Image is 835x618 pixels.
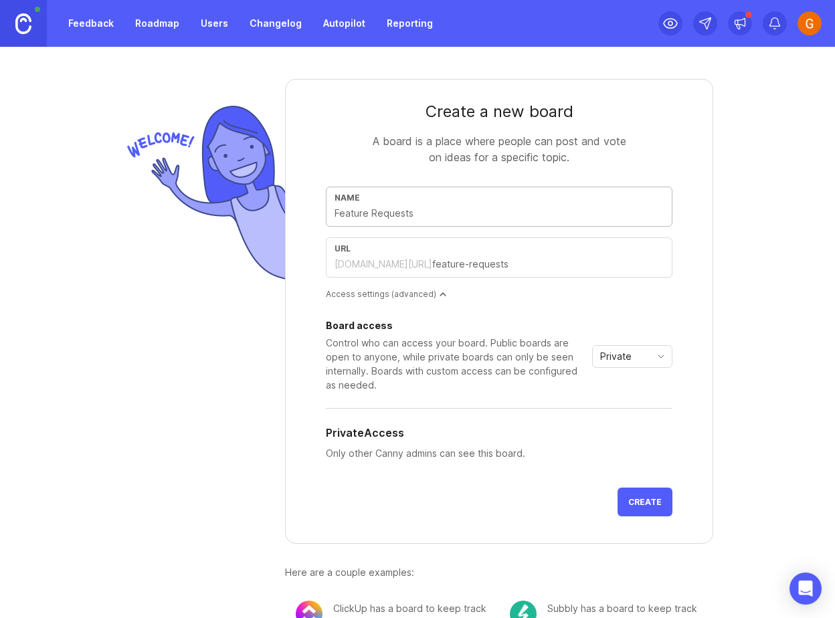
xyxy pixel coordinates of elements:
[60,11,122,35] a: Feedback
[326,425,404,441] h5: Private Access
[315,11,373,35] a: Autopilot
[335,206,664,221] input: Feature Requests
[127,11,187,35] a: Roadmap
[790,573,822,605] div: Open Intercom Messenger
[628,497,662,507] span: Create
[326,288,672,300] div: Access settings (advanced)
[365,133,633,165] div: A board is a place where people can post and vote on ideas for a specific topic.
[592,345,672,368] div: toggle menu
[15,13,31,34] img: Canny Home
[326,101,672,122] div: Create a new board
[285,565,713,580] div: Here are a couple examples:
[379,11,441,35] a: Reporting
[335,243,664,253] div: url
[335,193,664,203] div: Name
[432,257,664,272] input: feature-requests
[242,11,310,35] a: Changelog
[618,488,672,516] button: Create
[326,336,587,392] div: Control who can access your board. Public boards are open to anyone, while private boards can onl...
[600,349,632,364] span: Private
[335,257,432,271] div: [DOMAIN_NAME][URL]
[193,11,236,35] a: Users
[122,100,285,286] img: welcome-img-178bf9fb836d0a1529256ffe415d7085.png
[326,321,587,330] div: Board access
[650,351,672,362] svg: toggle icon
[798,11,822,35] img: George Yameen
[326,446,672,461] p: Only other Canny admins can see this board.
